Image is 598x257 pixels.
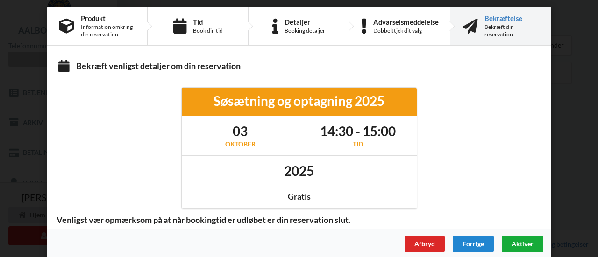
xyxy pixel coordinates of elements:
div: Bekræft din reservation [484,23,539,38]
div: Gratis [188,191,410,202]
span: Venligst vær opmærksom på at når bookingtid er udløbet er din reservation slut. [50,215,357,225]
h1: 2025 [284,162,314,179]
div: Bekræft venligst detaljer om din reservation [57,61,541,73]
div: Produkt [81,14,135,22]
span: Aktiver [512,240,534,248]
div: Forrige [453,236,494,252]
div: Tid [320,139,396,149]
div: Detaljer [285,18,325,26]
h1: 03 [225,123,256,139]
div: Bekræftelse [484,14,539,22]
div: Advarselsmeddelelse [373,18,439,26]
div: Information omkring din reservation [81,23,135,38]
h1: 14:30 - 15:00 [320,123,396,139]
div: Dobbelttjek dit valg [373,27,439,35]
div: oktober [225,139,256,149]
div: Book din tid [193,27,223,35]
div: Tid [193,18,223,26]
div: Booking detaljer [285,27,325,35]
div: Afbryd [405,236,445,252]
div: Søsætning og optagning 2025 [188,92,410,109]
